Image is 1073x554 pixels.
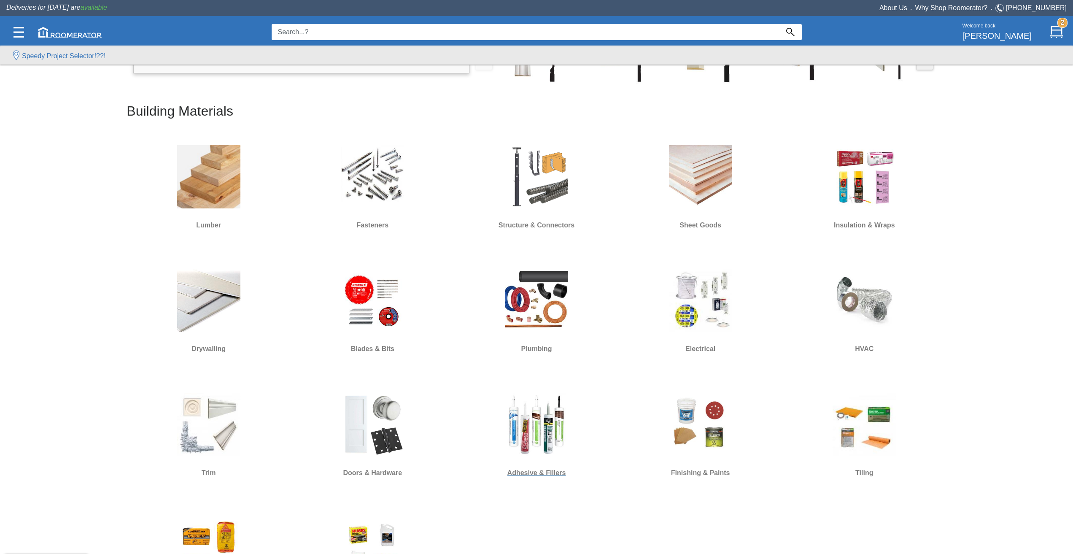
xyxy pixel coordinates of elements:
[13,27,24,38] img: Categories.svg
[1057,18,1068,28] strong: 2
[320,139,425,236] a: Fasteners
[648,386,753,484] a: Finishing & Paints
[320,468,425,478] h6: Doors & Hardware
[127,97,946,125] h2: Building Materials
[177,269,240,332] img: Drywall.jpg
[811,139,917,236] a: Insulation & Wraps
[484,468,589,478] h6: Adhesive & Fillers
[484,343,589,354] h6: Plumbing
[320,262,425,359] a: Blades & Bits
[156,139,262,236] a: Lumber
[833,145,896,208] img: Insulation.jpg
[177,145,240,208] img: Lumber.jpg
[272,24,779,40] input: Search...?
[669,145,732,208] img: Sheet_Good.jpg
[484,386,589,484] a: Adhesive & Fillers
[6,4,107,11] span: Deliveries for [DATE] are
[811,468,917,478] h6: Tiling
[648,139,753,236] a: Sheet Goods
[341,145,404,208] img: Screw.jpg
[341,393,404,456] img: DH.jpg
[341,269,404,332] img: Blades-&-Bits.jpg
[669,269,732,332] img: Electrical.jpg
[811,343,917,354] h6: HVAC
[156,468,262,478] h6: Trim
[648,343,753,354] h6: Electrical
[320,220,425,231] h6: Fasteners
[22,51,105,61] label: Speedy Project Selector!??!
[505,145,568,208] img: S&H.jpg
[833,393,896,456] img: Tiling.jpg
[156,262,262,359] a: Drywalling
[648,262,753,359] a: Electrical
[915,4,988,11] a: Why Shop Roomerator?
[484,262,589,359] a: Plumbing
[1006,4,1067,11] a: [PHONE_NUMBER]
[833,269,896,332] img: HVAC.jpg
[177,393,240,456] img: Moulding_&_Millwork.jpg
[320,343,425,354] h6: Blades & Bits
[505,393,568,456] img: Caulking.jpg
[786,28,795,36] img: Search_Icon.svg
[156,343,262,354] h6: Drywalling
[156,386,262,484] a: Trim
[995,3,1006,14] img: Telephone.svg
[38,27,102,38] img: roomerator-logo.svg
[879,4,907,11] a: About Us
[156,220,262,231] h6: Lumber
[648,220,753,231] h6: Sheet Goods
[811,220,917,231] h6: Insulation & Wraps
[505,269,568,332] img: Plumbing.jpg
[811,262,917,359] a: HVAC
[907,7,915,11] span: •
[811,386,917,484] a: Tiling
[320,386,425,484] a: Doors & Hardware
[484,139,589,236] a: Structure & Connectors
[484,220,589,231] h6: Structure & Connectors
[81,4,107,11] span: available
[987,7,995,11] span: •
[1050,26,1063,38] img: Cart.svg
[648,468,753,478] h6: Finishing & Paints
[669,393,732,456] img: Finishing_&_Paints.jpg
